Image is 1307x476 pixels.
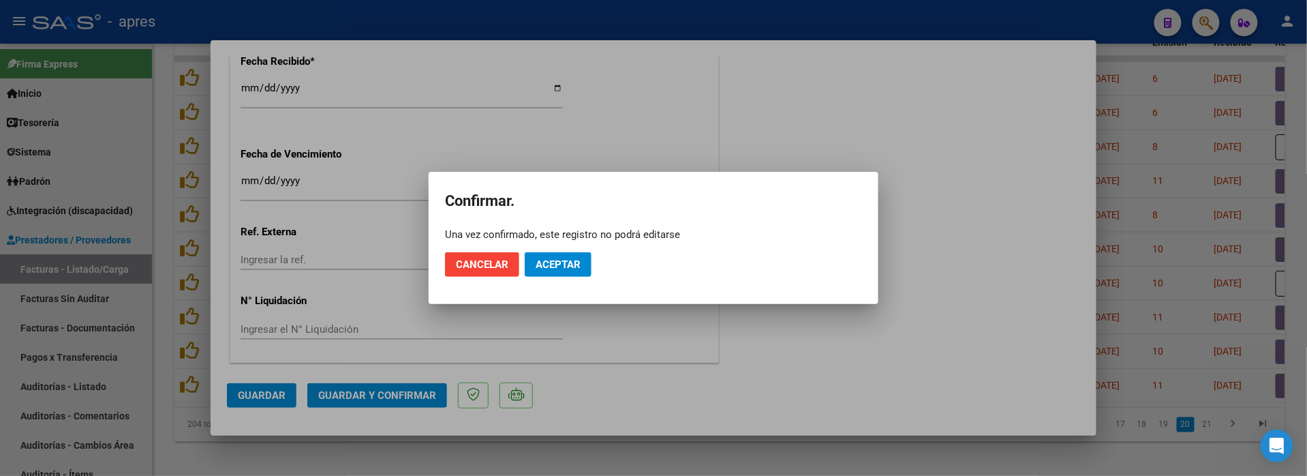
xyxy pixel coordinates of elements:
div: Una vez confirmado, este registro no podrá editarse [445,228,862,241]
button: Cancelar [445,252,519,277]
span: Cancelar [456,258,508,271]
button: Aceptar [525,252,591,277]
h2: Confirmar. [445,188,862,214]
span: Aceptar [536,258,581,271]
div: Open Intercom Messenger [1261,430,1293,462]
